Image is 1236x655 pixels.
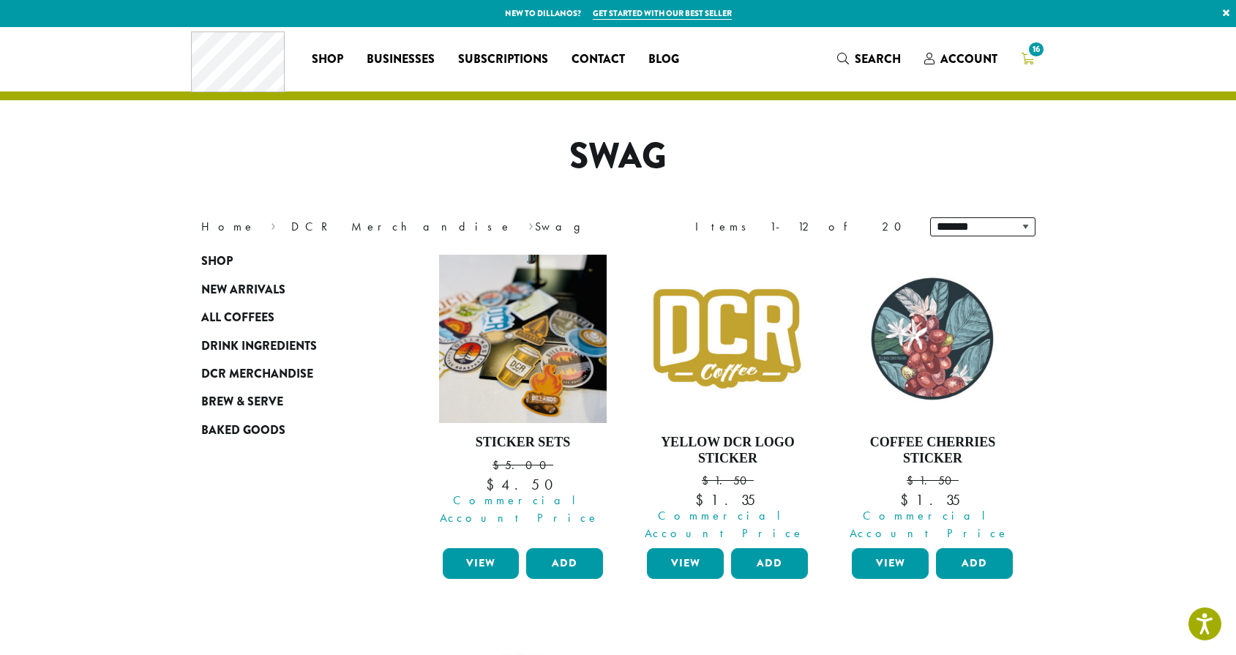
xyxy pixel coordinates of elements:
h1: Swag [190,135,1046,178]
span: DCR Merchandise [201,365,313,383]
span: Subscriptions [458,50,548,69]
a: Shop [201,247,377,275]
span: Blog [648,50,679,69]
span: › [271,213,276,236]
bdi: 1.50 [702,473,754,488]
span: All Coffees [201,309,274,327]
div: Items 1-12 of 20 [695,218,908,236]
a: DCR Merchandise [201,360,377,388]
span: $ [702,473,714,488]
span: Shop [312,50,343,69]
a: Drink Ingredients [201,332,377,359]
a: All Coffees [201,304,377,332]
span: Brew & Serve [201,393,283,411]
button: Add [731,548,808,579]
a: View [852,548,929,579]
a: Get started with our best seller [593,7,732,20]
a: View [647,548,724,579]
a: DCR Merchandise [291,219,512,234]
bdi: 1.50 [907,473,959,488]
a: Yellow DCR Logo Sticker $1.50 Commercial Account Price [643,255,812,542]
a: Brew & Serve [201,388,377,416]
span: Contact [572,50,625,69]
span: New Arrivals [201,281,285,299]
span: Account [940,50,997,67]
span: $ [492,457,505,473]
a: Baked Goods [201,416,377,444]
a: Search [825,47,913,71]
h4: Yellow DCR Logo Sticker [643,435,812,466]
span: › [528,213,533,236]
span: $ [900,490,915,509]
span: Shop [201,252,233,271]
button: Add [936,548,1013,579]
span: Commercial Account Price [433,492,607,527]
span: Search [855,50,901,67]
bdi: 5.00 [492,457,553,473]
span: Businesses [367,50,435,69]
a: New Arrivals [201,276,377,304]
button: Add [526,548,603,579]
a: View [443,548,520,579]
span: Commercial Account Price [637,507,812,542]
span: $ [907,473,919,488]
a: Shop [300,48,355,71]
span: Commercial Account Price [842,507,1016,542]
img: Yellow-DCR-Logo-Sticker-300x300.jpg [643,255,812,423]
img: Coffee-Cherries-Sticker-300x300.jpg [848,255,1016,423]
span: 16 [1026,40,1046,59]
bdi: 1.35 [900,490,965,509]
a: Coffee Cherries Sticker $1.50 Commercial Account Price [848,255,1016,542]
bdi: 1.35 [695,490,760,509]
h4: Coffee Cherries Sticker [848,435,1016,466]
a: Sticker Sets $5.00 Commercial Account Price [439,255,607,542]
h4: Sticker Sets [439,435,607,451]
img: 2022-All-Stickers-02-e1662580954888-300x300.png [438,255,607,423]
span: $ [486,475,501,494]
span: Drink Ingredients [201,337,317,356]
bdi: 4.50 [486,475,559,494]
a: Home [201,219,255,234]
span: Baked Goods [201,422,285,440]
nav: Breadcrumb [201,218,596,236]
span: $ [695,490,711,509]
